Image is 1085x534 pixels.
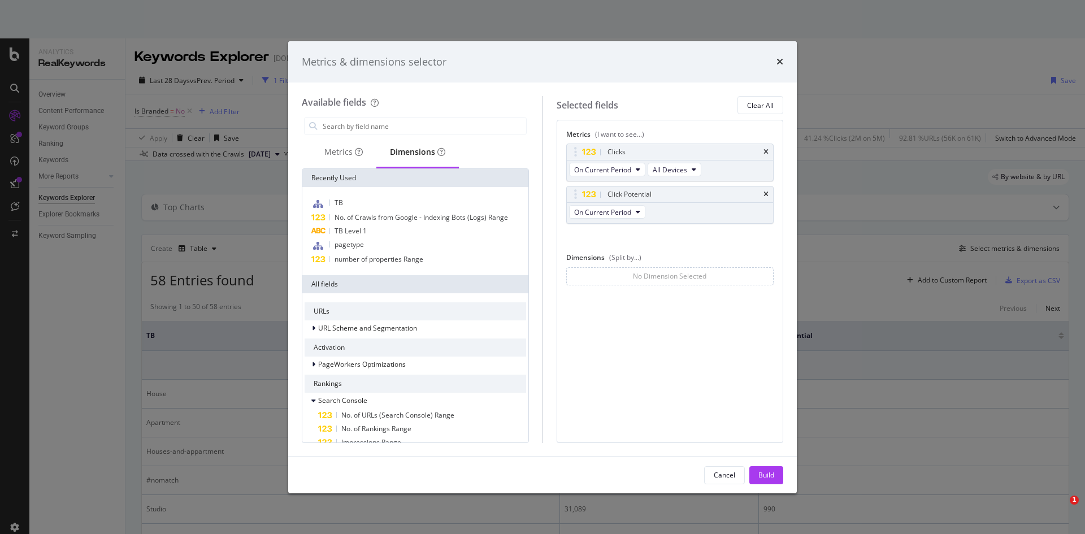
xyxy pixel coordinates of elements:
[341,410,454,420] span: No. of URLs (Search Console) Range
[302,55,446,70] div: Metrics & dimensions selector
[324,146,363,158] div: Metrics
[653,165,687,175] span: All Devices
[569,163,645,176] button: On Current Period
[322,118,526,134] input: Search by field name
[749,466,783,484] button: Build
[609,253,641,262] div: (Split by...)
[318,359,406,369] span: PageWorkers Optimizations
[305,375,526,393] div: Rankings
[574,165,631,175] span: On Current Period
[758,470,774,480] div: Build
[633,271,706,281] div: No Dimension Selected
[302,96,366,108] div: Available fields
[335,240,364,249] span: pagetype
[595,129,644,139] div: (I want to see...)
[1047,496,1074,523] iframe: Intercom live chat
[305,338,526,357] div: Activation
[557,99,618,112] div: Selected fields
[607,189,652,200] div: Click Potential
[335,254,423,264] span: number of properties Range
[574,207,631,217] span: On Current Period
[302,275,528,293] div: All fields
[747,101,774,110] div: Clear All
[288,41,797,493] div: modal
[704,466,745,484] button: Cancel
[569,205,645,219] button: On Current Period
[1070,496,1079,505] span: 1
[607,146,626,158] div: Clicks
[390,146,445,158] div: Dimensions
[763,149,769,155] div: times
[341,424,411,433] span: No. of Rankings Range
[566,186,774,224] div: Click PotentialtimesOn Current Period
[318,396,367,405] span: Search Console
[763,191,769,198] div: times
[335,226,367,236] span: TB Level 1
[305,302,526,320] div: URLs
[566,144,774,181] div: ClickstimesOn Current PeriodAll Devices
[566,129,774,144] div: Metrics
[335,212,508,222] span: No. of Crawls from Google - Indexing Bots (Logs) Range
[737,96,783,114] button: Clear All
[776,55,783,70] div: times
[714,470,735,480] div: Cancel
[566,253,774,267] div: Dimensions
[318,323,417,333] span: URL Scheme and Segmentation
[648,163,701,176] button: All Devices
[302,169,528,187] div: Recently Used
[335,198,343,207] span: TB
